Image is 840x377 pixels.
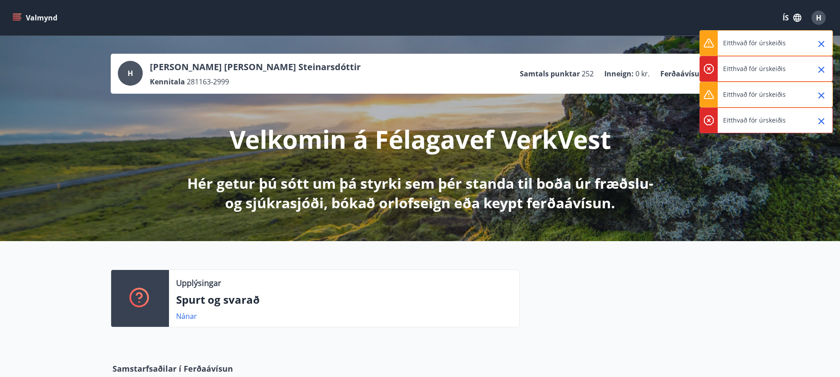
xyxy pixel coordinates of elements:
p: [PERSON_NAME] [PERSON_NAME] Steinarsdóttir [150,61,361,73]
p: Velkomin á Félagavef VerkVest [229,122,611,156]
button: Close [814,88,829,103]
button: H [808,7,829,28]
p: Hér getur þú sótt um þá styrki sem þér standa til boða úr fræðslu- og sjúkrasjóði, bókað orlofsei... [185,174,655,213]
button: ÍS [778,10,806,26]
button: menu [11,10,61,26]
span: 252 [582,69,594,79]
p: Eitthvað fór úrskeiðis [723,90,786,99]
span: H [128,68,133,78]
p: Ferðaávísun : [660,69,707,79]
p: Upplýsingar [176,277,221,289]
p: Eitthvað fór úrskeiðis [723,64,786,73]
p: Eitthvað fór úrskeiðis [723,39,786,48]
button: Close [814,36,829,52]
p: Kennitala [150,77,185,87]
span: Samstarfsaðilar í Ferðaávísun [113,363,233,374]
p: Spurt og svarað [176,292,512,307]
a: Nánar [176,311,197,321]
button: Close [814,114,829,129]
span: 281163-2999 [187,77,229,87]
span: 0 kr. [635,69,650,79]
button: Close [814,62,829,77]
span: H [816,13,821,23]
p: Inneign : [604,69,634,79]
p: Eitthvað fór úrskeiðis [723,116,786,125]
p: Samtals punktar [520,69,580,79]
